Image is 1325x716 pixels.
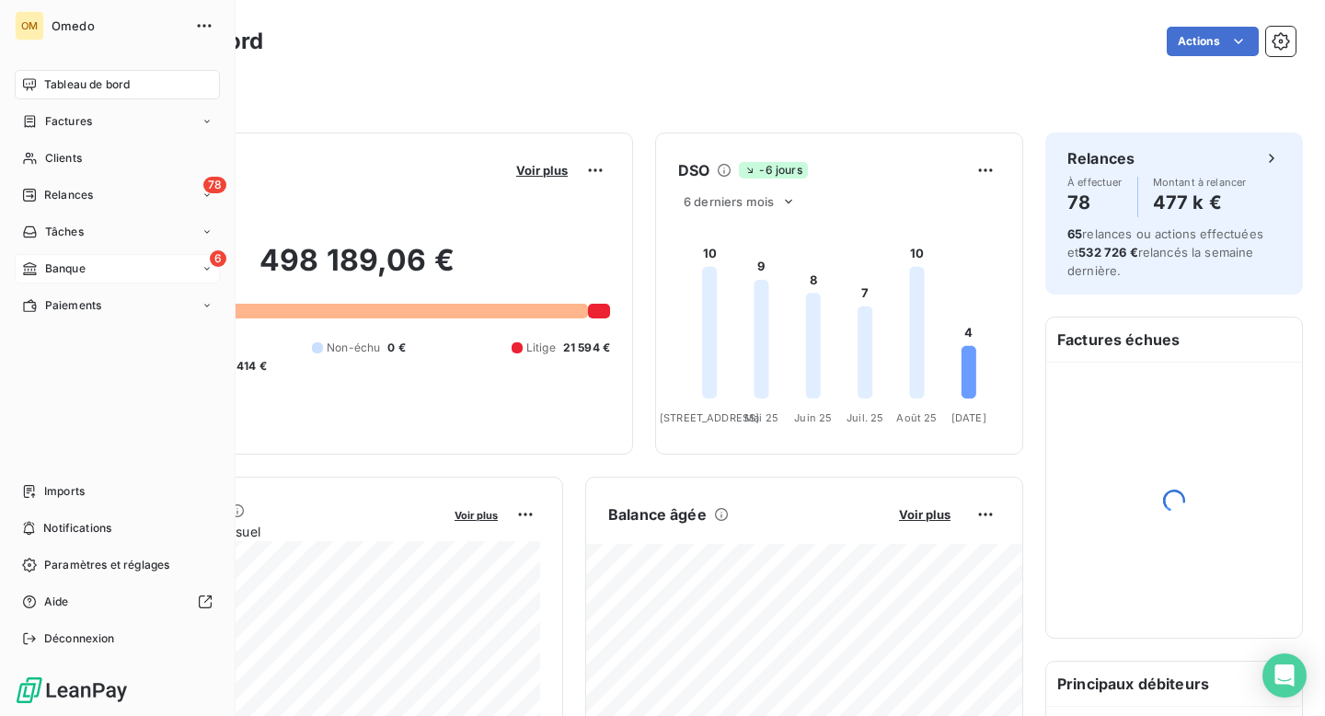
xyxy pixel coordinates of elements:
[45,113,92,130] span: Factures
[1262,653,1307,698] div: Open Intercom Messenger
[44,594,69,610] span: Aide
[44,630,115,647] span: Déconnexion
[1046,318,1302,362] h6: Factures échues
[52,18,184,33] span: Omedo
[1067,147,1135,169] h6: Relances
[526,340,556,356] span: Litige
[684,194,774,209] span: 6 derniers mois
[44,483,85,500] span: Imports
[1153,177,1247,188] span: Montant à relancer
[1153,188,1247,217] h4: 477 k €
[104,522,442,541] span: Chiffre d'affaires mensuel
[15,587,220,617] a: Aide
[1046,662,1302,706] h6: Principaux débiteurs
[15,676,129,705] img: Logo LeanPay
[899,507,951,522] span: Voir plus
[1078,245,1137,260] span: 532 726 €
[1067,188,1123,217] h4: 78
[847,411,883,424] tspan: Juil. 25
[739,162,807,179] span: -6 jours
[45,260,86,277] span: Banque
[608,503,707,525] h6: Balance âgée
[893,506,956,523] button: Voir plus
[15,11,44,40] div: OM
[744,411,778,424] tspan: Mai 25
[327,340,380,356] span: Non-échu
[1067,177,1123,188] span: À effectuer
[1067,226,1263,278] span: relances ou actions effectuées et relancés la semaine dernière.
[951,411,986,424] tspan: [DATE]
[43,520,111,537] span: Notifications
[563,340,610,356] span: 21 594 €
[210,250,226,267] span: 6
[1167,27,1259,56] button: Actions
[455,509,498,522] span: Voir plus
[387,340,405,356] span: 0 €
[231,358,267,375] span: -414 €
[516,163,568,178] span: Voir plus
[44,557,169,573] span: Paramètres et réglages
[104,242,610,297] h2: 498 189,06 €
[660,411,759,424] tspan: [STREET_ADDRESS]
[896,411,937,424] tspan: Août 25
[794,411,832,424] tspan: Juin 25
[45,150,82,167] span: Clients
[449,506,503,523] button: Voir plus
[44,76,130,93] span: Tableau de bord
[203,177,226,193] span: 78
[1067,226,1082,241] span: 65
[45,224,84,240] span: Tâches
[45,297,101,314] span: Paiements
[678,159,709,181] h6: DSO
[44,187,93,203] span: Relances
[511,162,573,179] button: Voir plus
